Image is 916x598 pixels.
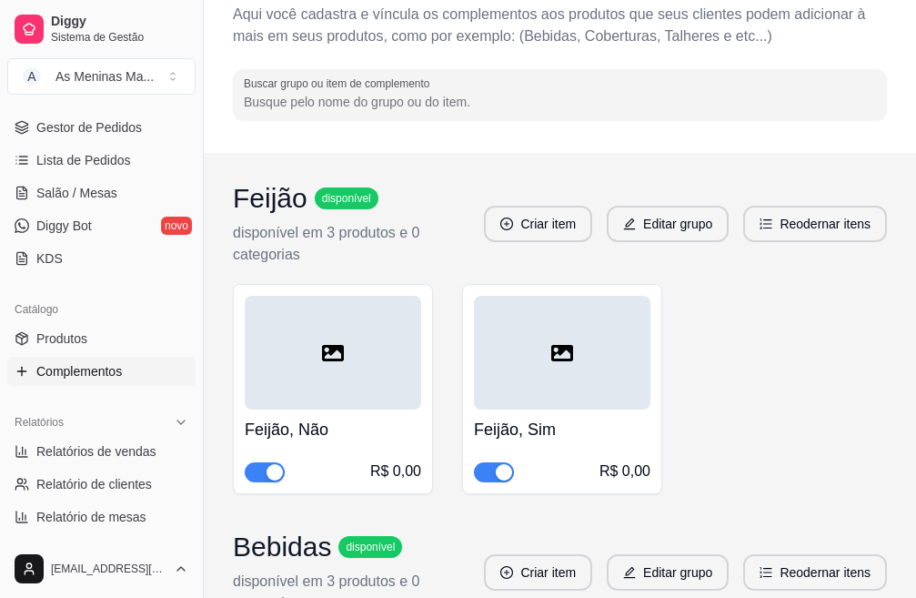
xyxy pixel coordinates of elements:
[36,442,156,461] span: Relatórios de vendas
[7,58,196,95] button: Select a team
[233,531,331,563] h3: Bebidas
[51,562,166,576] span: [EMAIL_ADDRESS][DOMAIN_NAME]
[7,535,196,564] a: Relatório de fidelidadenovo
[623,566,636,579] span: edit
[36,329,87,348] span: Produtos
[7,113,196,142] a: Gestor de Pedidos
[244,93,876,111] input: Buscar grupo ou item de complemento
[244,76,436,91] label: Buscar grupo ou item de complemento
[51,30,188,45] span: Sistema de Gestão
[36,184,117,202] span: Salão / Mesas
[318,191,375,206] span: disponível
[500,218,513,230] span: plus-circle
[7,357,196,386] a: Complementos
[743,554,887,591] button: ordered-listReodernar itens
[7,211,196,240] a: Diggy Botnovo
[7,178,196,208] a: Salão / Mesas
[36,217,92,235] span: Diggy Bot
[500,566,513,579] span: plus-circle
[233,182,307,215] h3: Feijão
[36,508,146,526] span: Relatório de mesas
[7,146,196,175] a: Lista de Pedidos
[36,362,122,380] span: Complementos
[484,554,592,591] button: plus-circleCriar item
[245,417,421,442] h4: Feijão, Não
[607,206,729,242] button: editEditar grupo
[51,14,188,30] span: Diggy
[370,461,421,482] div: R$ 0,00
[7,470,196,499] a: Relatório de clientes
[474,417,650,442] h4: Feijão, Sim
[233,4,887,47] p: Aqui você cadastra e víncula os complementos aos produtos que seus clientes podem adicionar à mai...
[760,218,772,230] span: ordered-list
[36,118,142,137] span: Gestor de Pedidos
[7,437,196,466] a: Relatórios de vendas
[36,249,63,268] span: KDS
[7,244,196,273] a: KDS
[7,324,196,353] a: Produtos
[623,218,636,230] span: edit
[233,222,484,266] p: disponível em 3 produtos e 0 categorias
[743,206,887,242] button: ordered-listReodernar itens
[484,206,592,242] button: plus-circleCriar item
[15,415,64,430] span: Relatórios
[7,502,196,532] a: Relatório de mesas
[342,540,398,554] span: disponível
[7,547,196,591] button: [EMAIL_ADDRESS][DOMAIN_NAME]
[55,67,154,86] div: As Meninas Ma ...
[23,67,41,86] span: A
[36,151,131,169] span: Lista de Pedidos
[599,461,650,482] div: R$ 0,00
[36,475,152,493] span: Relatório de clientes
[7,7,196,51] a: DiggySistema de Gestão
[7,295,196,324] div: Catálogo
[760,566,772,579] span: ordered-list
[607,554,729,591] button: editEditar grupo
